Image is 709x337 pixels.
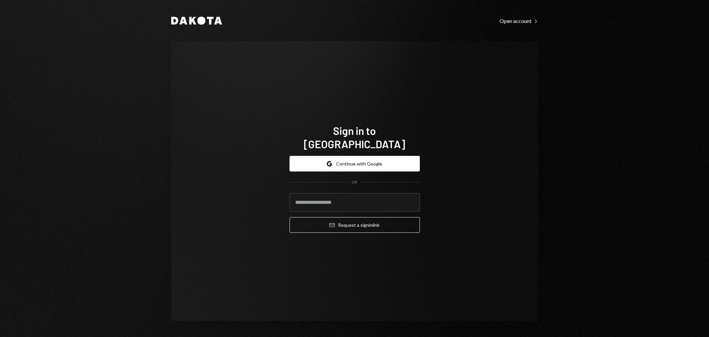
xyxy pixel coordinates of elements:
[290,156,420,171] button: Continue with Google
[290,124,420,151] h1: Sign in to [GEOGRAPHIC_DATA]
[290,217,420,233] button: Request a signinlink
[352,179,357,185] div: OR
[500,18,538,24] div: Open account
[500,17,538,24] a: Open account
